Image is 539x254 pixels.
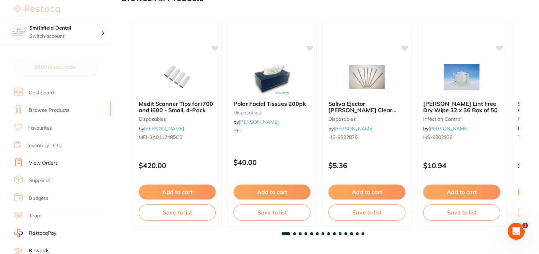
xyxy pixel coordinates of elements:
[328,100,405,114] b: Saliva Ejector HENRY SCHEIN Clear with Blue Tip 15cm Pk100
[328,100,400,120] span: Saliva Ejector [PERSON_NAME] Clear with Blue Tip 15cm Pk100
[423,100,500,114] b: Henry Schein Lint Free Dry Wipe 32 x 36 Box of 50
[328,204,405,220] button: Save to list
[344,59,390,95] img: Saliva Ejector HENRY SCHEIN Clear with Blue Tip 15cm Pk100
[423,125,468,132] span: by
[423,161,500,170] p: $10.94
[423,134,452,140] span: HS-9002938
[139,116,216,122] small: disposables
[233,128,242,134] span: PFT
[144,125,184,132] a: [PERSON_NAME]
[233,110,310,115] small: disposables
[328,125,374,132] span: by
[328,185,405,199] button: Add to cart
[139,161,216,170] p: $420.00
[239,119,279,125] a: [PERSON_NAME]
[508,223,525,240] iframe: Intercom live chat
[438,59,485,95] img: Henry Schein Lint Free Dry Wipe 32 x 36 Box of 50
[328,116,405,122] small: disposables
[233,185,310,199] button: Add to cart
[139,204,216,220] button: Save to list
[233,158,310,166] p: $40.00
[423,185,500,199] button: Add to cart
[139,100,216,114] b: Medit Scanner Tips for i700 and i600 - Small, 4-Pack
[334,125,374,132] a: [PERSON_NAME]
[423,204,500,220] button: Save to list
[139,185,216,199] button: Add to cart
[428,125,468,132] a: [PERSON_NAME]
[139,134,182,140] span: MEI-3A0112485C0
[139,125,184,132] span: by
[328,134,358,140] span: HS-9882876
[249,59,295,95] img: Polar Facial Tissues 200pk
[423,100,498,114] span: [PERSON_NAME] Lint Free Dry Wipe 32 x 36 Box of 50
[233,119,279,125] span: by
[154,59,200,95] img: Medit Scanner Tips for i700 and i600 - Small, 4-Pack
[328,161,405,170] p: $5.36
[233,100,306,107] span: Polar Facial Tissues 200pk
[233,100,310,107] b: Polar Facial Tissues 200pk
[233,204,310,220] button: Save to list
[423,116,500,122] small: infection control
[522,223,528,228] span: 1
[139,100,213,114] span: Medit Scanner Tips for i700 and i600 - Small, 4-Pack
